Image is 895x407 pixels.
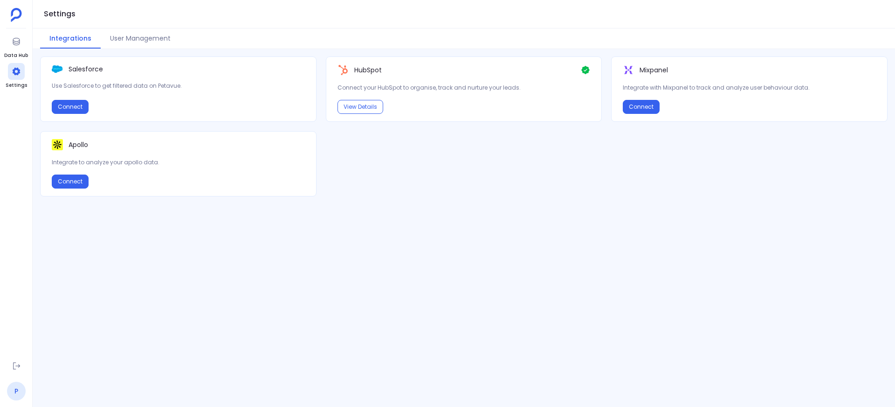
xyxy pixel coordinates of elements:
[6,63,27,89] a: Settings
[52,81,305,91] p: Use Salesforce to get filtered data on Petavue.
[6,82,27,89] span: Settings
[11,8,22,22] img: petavue logo
[69,64,103,74] p: Salesforce
[354,65,382,75] p: HubSpot
[337,83,591,92] p: Connect your HubSpot to organise, track and nurture your leads.
[44,7,76,21] h1: Settings
[7,382,26,400] a: P
[52,100,89,114] button: Connect
[623,100,660,114] button: Connect
[52,158,305,167] p: Integrate to analyze your apollo data.
[69,140,88,149] p: Apollo
[4,52,28,59] span: Data Hub
[623,83,876,92] p: Integrate with Mixpanel to track and analyze user behaviour data.
[40,28,101,49] button: Integrations
[4,33,28,59] a: Data Hub
[640,65,668,75] p: Mixpanel
[52,175,89,189] button: Connect
[337,100,383,114] button: View Details
[101,28,180,49] button: User Management
[581,64,590,76] img: Check Icon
